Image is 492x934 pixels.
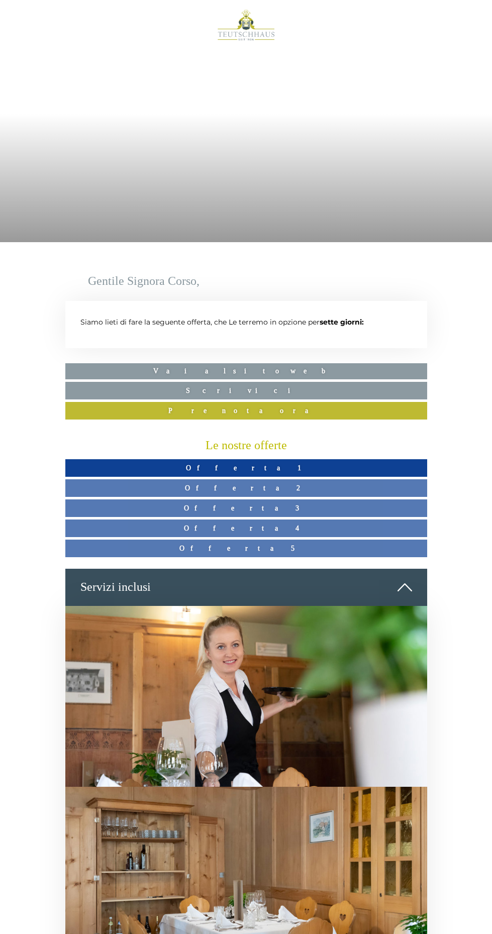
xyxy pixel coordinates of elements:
[320,318,364,327] strong: sette giorni:
[184,504,309,512] span: Offerta 3
[80,316,412,328] p: Siamo lieti di fare la seguente offerta, che Le terremo in opzione per
[65,569,427,606] div: Servizi inclusi
[185,484,307,492] span: Offerta 2
[186,464,306,472] span: Offerta 1
[65,363,427,379] a: Vai al sito web
[65,382,427,399] a: Scrivici
[65,437,427,454] div: Le nostre offerte
[88,275,200,288] h1: Gentile Signora Corso,
[65,402,427,420] a: Prenota ora
[184,524,309,532] span: Offerta 4
[179,544,313,552] span: Offerta 5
